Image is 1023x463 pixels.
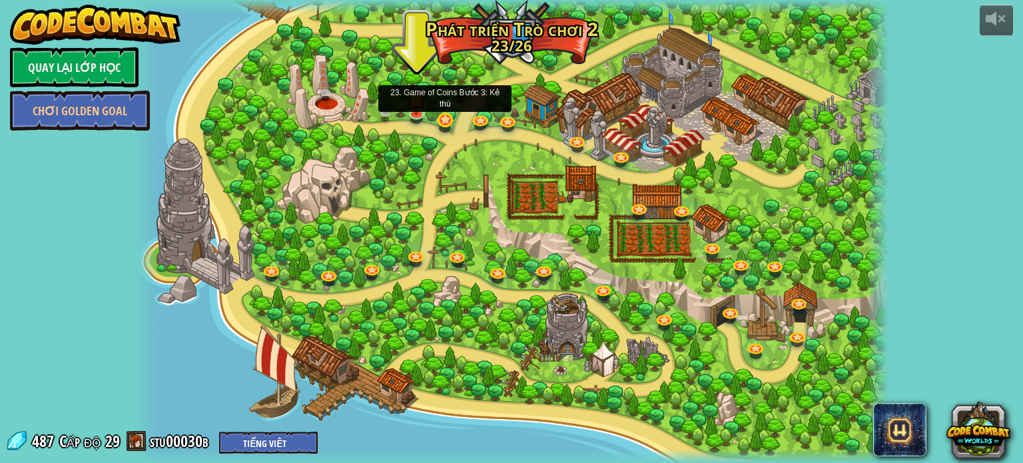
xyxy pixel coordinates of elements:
a: stu00030b [150,430,212,452]
span: Cấp độ [59,430,101,452]
a: Quay lại Lớp Học [10,47,139,87]
a: Chơi Golden Goal [10,91,150,131]
img: level-banner-started.png [407,83,426,115]
img: CodeCombat - Learn how to code by playing a game [10,5,180,45]
button: Tùy chỉnh âm lượng [980,5,1013,36]
span: 487 [32,430,58,452]
span: 29 [105,430,120,452]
